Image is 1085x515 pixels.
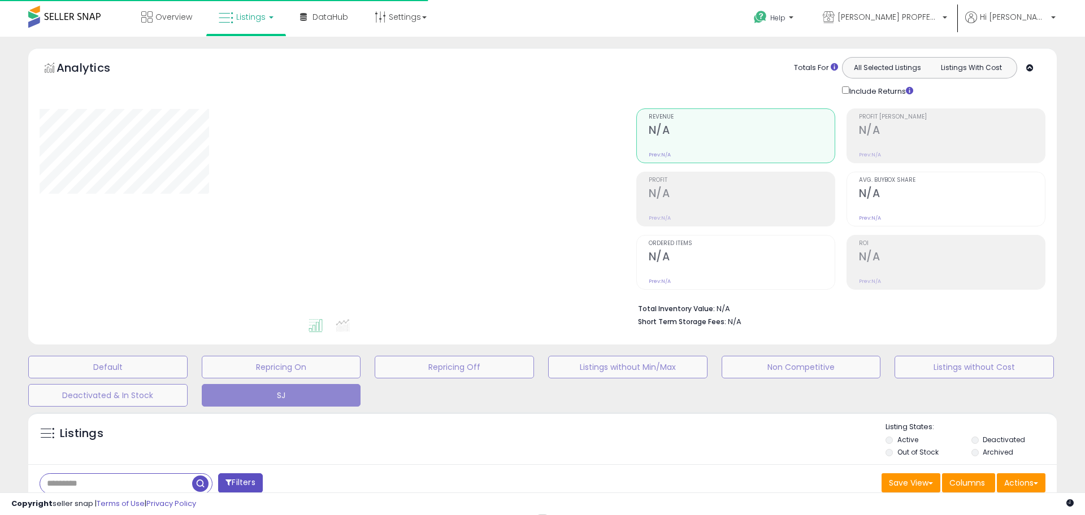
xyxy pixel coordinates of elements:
button: Deactivated & In Stock [28,384,188,407]
h2: N/A [649,124,835,139]
small: Prev: N/A [649,215,671,221]
h2: N/A [859,250,1045,265]
button: Listings without Cost [895,356,1054,378]
li: N/A [638,301,1037,315]
i: Get Help [753,10,767,24]
button: All Selected Listings [845,60,930,75]
span: Listings [236,11,266,23]
span: DataHub [313,11,348,23]
h2: N/A [859,124,1045,139]
button: Listings With Cost [929,60,1013,75]
b: Short Term Storage Fees: [638,317,726,326]
button: Repricing On [202,356,361,378]
h2: N/A [649,187,835,202]
span: N/A [728,316,741,327]
small: Prev: N/A [859,215,881,221]
span: Revenue [649,114,835,120]
span: Hi [PERSON_NAME] [980,11,1048,23]
button: Default [28,356,188,378]
h2: N/A [859,187,1045,202]
h2: N/A [649,250,835,265]
small: Prev: N/A [859,151,881,158]
a: Help [745,2,805,37]
button: Non Competitive [722,356,881,378]
b: Total Inventory Value: [638,304,715,313]
button: Repricing Off [375,356,534,378]
span: Profit [PERSON_NAME] [859,114,1045,120]
span: Profit [649,177,835,184]
a: Hi [PERSON_NAME] [965,11,1056,37]
span: Avg. Buybox Share [859,177,1045,184]
span: Overview [155,11,192,23]
div: Totals For [794,63,838,73]
small: Prev: N/A [859,278,881,285]
span: [PERSON_NAME] PROPFESSIONAL [837,11,939,23]
div: Include Returns [834,84,927,97]
div: seller snap | | [11,499,196,509]
span: Help [770,13,785,23]
small: Prev: N/A [649,151,671,158]
span: Ordered Items [649,241,835,247]
strong: Copyright [11,498,53,509]
h5: Analytics [57,60,132,78]
small: Prev: N/A [649,278,671,285]
button: Listings without Min/Max [548,356,708,378]
span: ROI [859,241,1045,247]
button: SJ [202,384,361,407]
